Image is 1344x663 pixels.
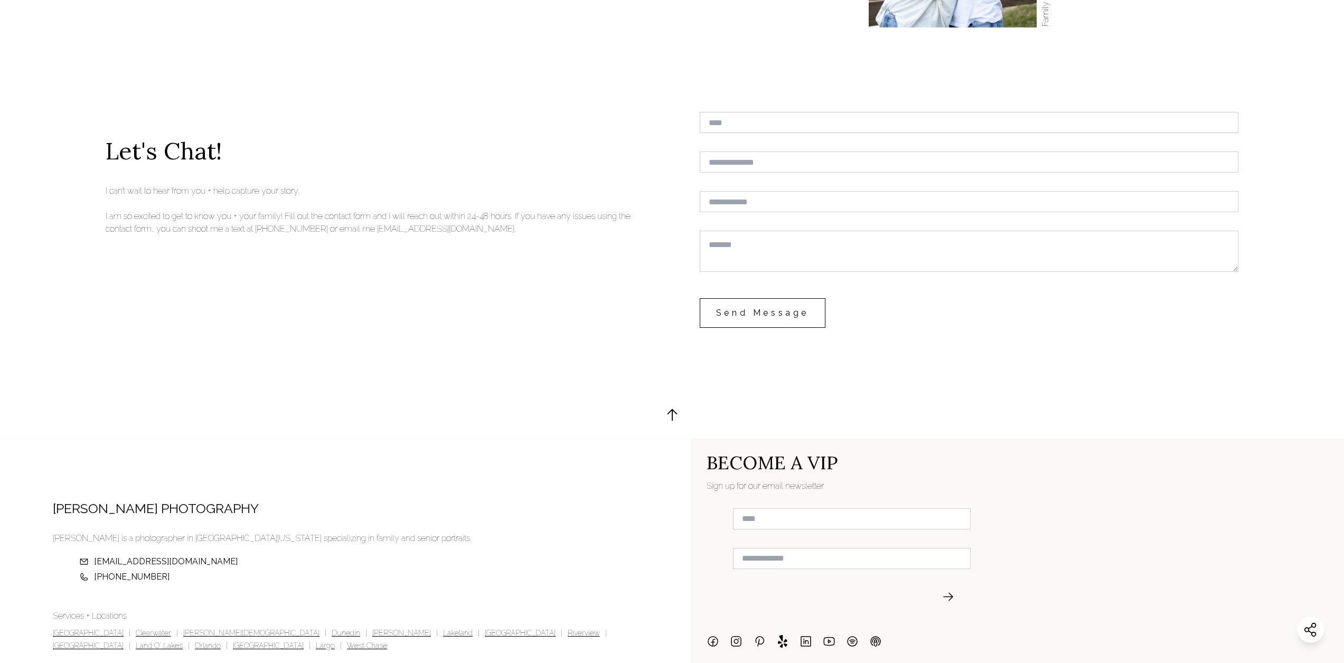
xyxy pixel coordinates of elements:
a: Orlando [195,640,221,653]
a: Apple Podcasts [869,624,882,650]
a: West Chase [347,640,387,653]
p: | [319,628,332,640]
p: BECOME A VIP [707,449,1329,477]
p: | [124,640,136,653]
a: calliwickesphotography@gmail.com [94,555,238,568]
a: Spring Hill [53,640,124,653]
p: I am so excited to get to know you + your family! Fill out the contact form and I will reach out ... [106,210,647,235]
a: Instagram [730,624,753,650]
p: Let's Chat! [106,133,647,169]
button: Contact Form Submit Button [700,298,825,328]
a: LinkedIn [800,624,823,650]
a: Tampa [53,628,124,640]
p: | [360,628,372,640]
a: YouTube [823,624,846,650]
p: [PERSON_NAME] is a photographer in [GEOGRAPHIC_DATA][US_STATE] specializing in family and senior ... [53,532,675,545]
p: | [304,640,316,653]
a: Dunedin [332,628,360,640]
a: Lakeland [443,628,473,640]
a: Wesley Chapel [183,628,319,640]
a: Land O' Lakes [136,640,183,653]
button: Newsletter Form Submit Button [926,582,971,611]
a: Clearwater [136,628,171,640]
p: | [221,640,233,653]
a: Spotify [846,624,869,650]
p: | [335,640,347,653]
p: [PERSON_NAME] PHOTOGRAPHY [53,499,675,519]
a: Pinterest [753,624,776,650]
button: Share this website [1298,617,1324,643]
p: I can’t wait to hear from you + help capture your story. [106,185,647,197]
a: Riverview [568,628,600,640]
p: Services + Locations [53,610,675,622]
p: | [171,628,183,640]
p: Sign up for our email newsletter [707,480,1329,492]
a: Largo [316,640,335,653]
a: Facebook [707,624,730,650]
a: (813) 406-0558 [94,571,170,583]
p: | [431,628,443,640]
p: | [473,628,485,640]
a: Brandon [372,628,431,640]
p: | [183,640,195,653]
a: Yelp [776,624,800,650]
p: | [556,628,568,640]
a: St. Petersburg [485,628,556,640]
p: | [600,628,612,640]
p: | [124,628,136,640]
a: Dade City [233,640,304,653]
